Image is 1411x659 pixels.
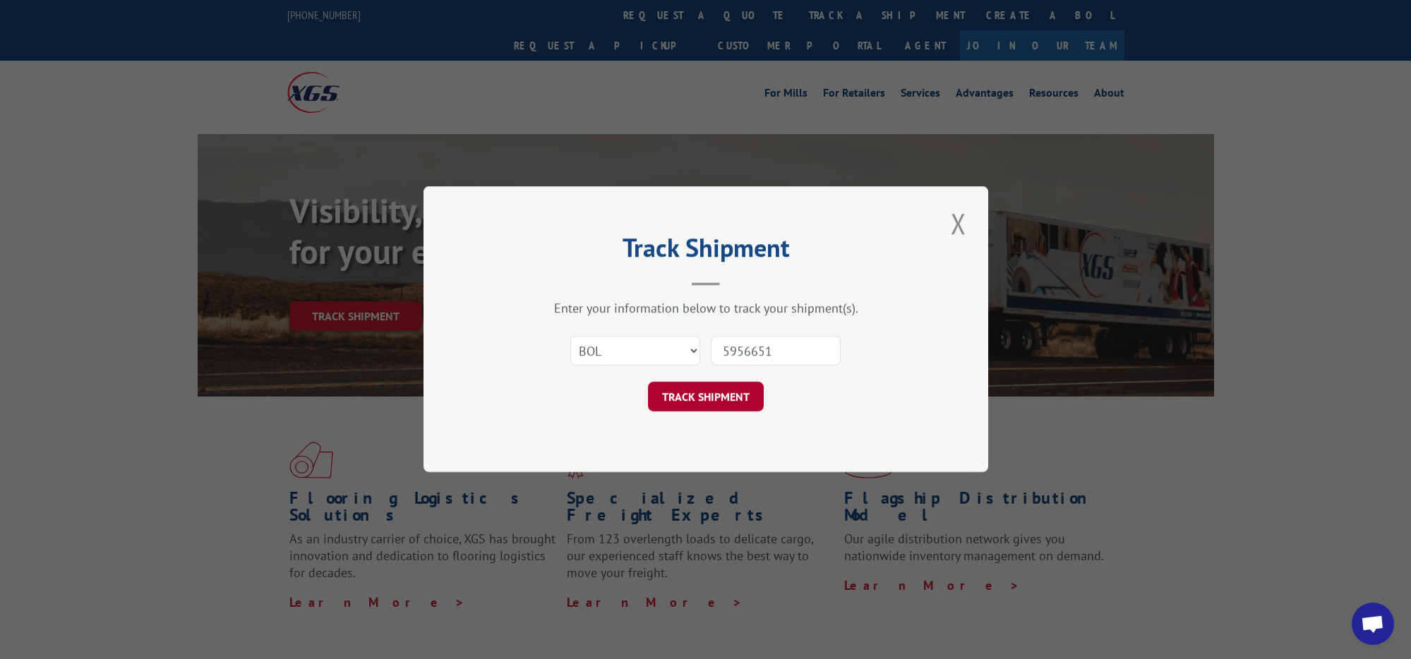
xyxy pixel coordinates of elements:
[947,204,971,243] button: Close modal
[494,238,918,265] h2: Track Shipment
[1352,603,1394,645] a: Open chat
[648,382,764,412] button: TRACK SHIPMENT
[494,301,918,317] div: Enter your information below to track your shipment(s).
[711,337,841,366] input: Number(s)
